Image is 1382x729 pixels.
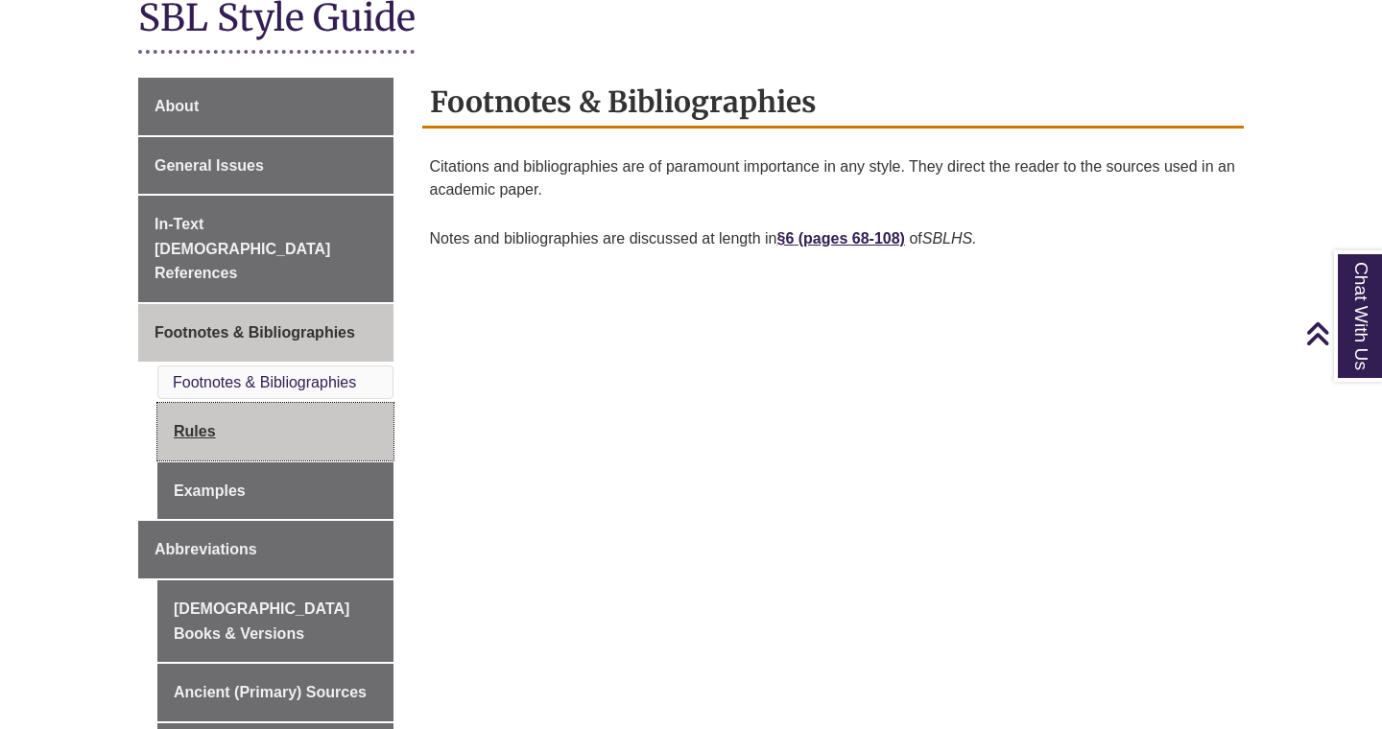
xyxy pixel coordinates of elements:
[155,98,199,114] span: About
[909,230,921,247] span: of
[155,324,355,341] span: Footnotes & Bibliographies
[777,230,795,247] strong: §6
[922,230,977,247] em: SBLHS.
[157,580,393,662] a: [DEMOGRAPHIC_DATA] Books & Versions
[155,157,264,174] span: General Issues
[430,230,798,247] span: Notes and bibliographies are discussed at length in
[422,78,1245,129] h2: Footnotes & Bibliographies
[798,230,803,247] a: (
[155,541,257,557] span: Abbreviations
[173,374,356,390] a: Footnotes & Bibliographies
[157,462,393,520] a: Examples
[803,230,905,247] a: pages 68-108)
[138,304,393,362] a: Footnotes & Bibliographies
[138,137,393,195] a: General Issues
[138,521,393,578] a: Abbreviations
[138,196,393,302] a: In-Text [DEMOGRAPHIC_DATA] References
[777,230,798,247] a: §6
[155,216,330,281] span: In-Text [DEMOGRAPHIC_DATA] References
[430,148,1237,209] p: Citations and bibliographies are of paramount importance in any style. They direct the reader to ...
[138,78,393,135] a: About
[157,664,393,721] a: Ancient (Primary) Sources
[1305,320,1377,346] a: Back to Top
[157,403,393,460] a: Rules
